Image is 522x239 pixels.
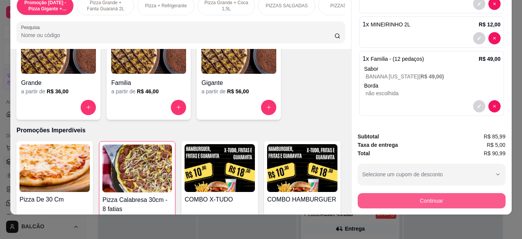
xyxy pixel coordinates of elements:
div: a partir de [111,88,186,95]
p: 1 x [363,20,410,29]
input: Pesquisa [21,31,334,39]
button: decrease-product-quantity [488,32,501,44]
img: product-image [102,145,172,192]
span: R$ 5,00 [487,141,506,149]
button: decrease-product-quantity [473,32,485,44]
div: a partir de [201,88,276,95]
button: Continuar [358,193,506,208]
img: product-image [185,144,255,192]
h4: Familia [111,78,186,88]
strong: Taxa de entrega [358,142,398,148]
span: R$ 90,99 [484,149,506,158]
img: product-image [19,144,90,192]
p: BANANA [US_STATE] ( [366,73,501,80]
span: MINEIRINHO 2L [371,21,410,28]
p: R$ 49,00 [479,55,501,63]
p: PIZZAS SALGADAS [266,3,308,9]
img: product-image [201,26,276,74]
h6: R$ 56,00 [227,88,249,95]
p: Borda [364,82,501,89]
h4: COMBO X-TUDO [185,195,255,204]
strong: Subtotal [358,133,379,140]
p: Pizza + Refrigerante [145,3,187,9]
p: R$ 12,00 [479,21,501,28]
p: Promoções Imperdíveis [16,126,345,135]
button: decrease-product-quantity [473,100,485,112]
div: Sabor [364,65,501,73]
h4: Grande [21,78,96,88]
span: R$ 85,99 [484,132,506,141]
button: increase-product-quantity [171,100,186,115]
button: increase-product-quantity [81,100,96,115]
h6: R$ 46,00 [137,88,159,95]
button: decrease-product-quantity [488,100,501,112]
img: product-image [21,26,96,74]
label: Pesquisa [21,24,42,31]
button: Selecione um cupom de desconto [358,164,506,185]
div: a partir de [21,88,96,95]
h4: Pizza Calabresa 30cm - 8 fatias [102,195,172,214]
h4: Gigante [201,78,276,88]
span: Familia - (12 pedaços) [371,56,424,62]
img: product-image [267,144,337,192]
strong: Total [358,150,370,156]
p: 1 x [363,54,424,63]
p: PIZZAS DOCES [330,3,364,9]
h4: COMBO HAMBURGUER [267,195,337,204]
p: não escolhida [366,89,501,97]
h4: Pizza De 30 Cm [19,195,90,204]
img: product-image [111,26,186,74]
span: R$ 49,00 ) [420,73,444,80]
h6: R$ 36,00 [47,88,68,95]
button: increase-product-quantity [261,100,276,115]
